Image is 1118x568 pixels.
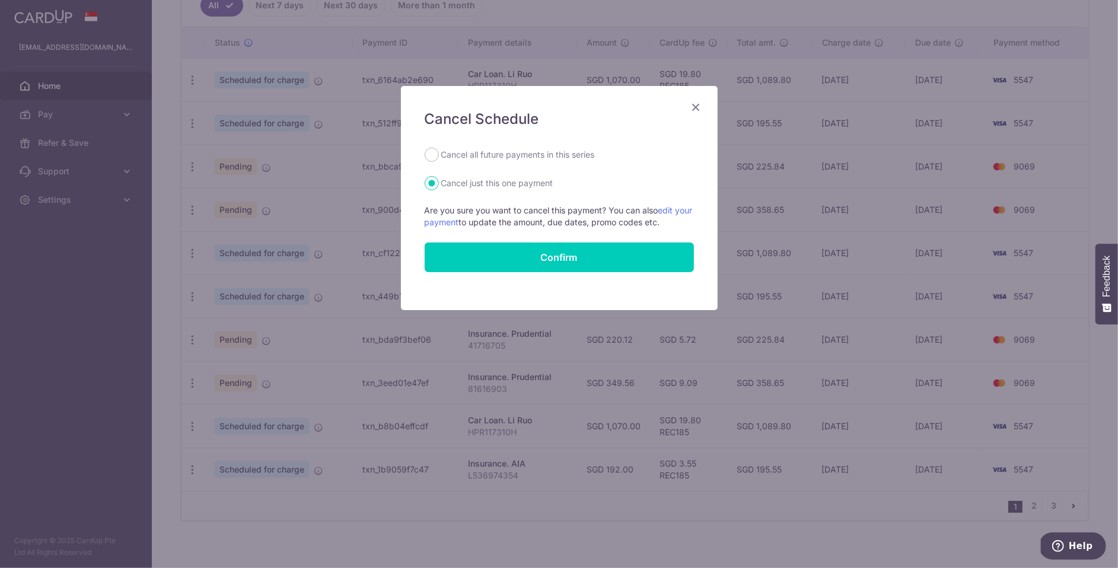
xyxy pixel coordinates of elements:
p: Are you sure you want to cancel this payment? You can also to update the amount, due dates, promo... [425,205,694,228]
iframe: Opens a widget where you can find more information [1041,532,1106,562]
button: Close [689,100,703,114]
label: Cancel just this one payment [441,176,553,190]
h5: Cancel Schedule [425,110,694,129]
label: Cancel all future payments in this series [441,148,595,162]
button: Feedback - Show survey [1095,244,1118,324]
button: Confirm [425,242,694,272]
span: Feedback [1101,256,1112,297]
